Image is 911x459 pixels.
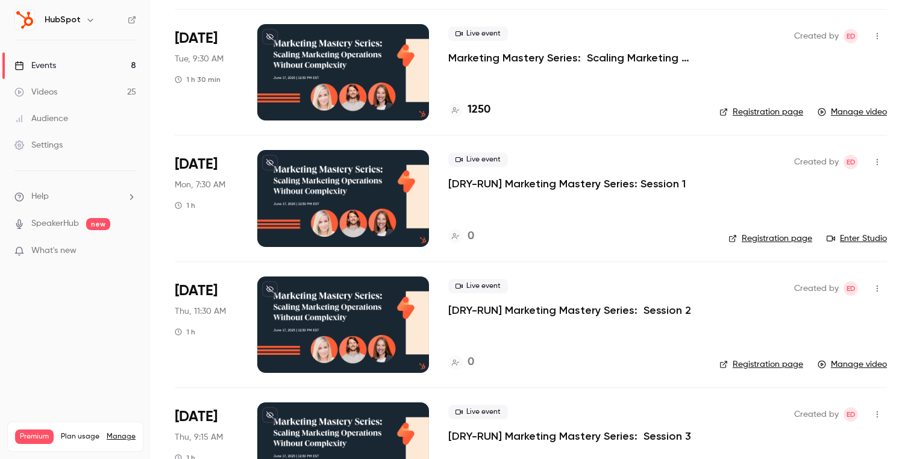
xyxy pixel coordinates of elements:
[175,407,218,426] span: [DATE]
[844,155,858,169] span: Elika Dizechi
[175,150,238,246] div: Jun 16 Mon, 7:30 AM (America/Los Angeles)
[847,155,856,169] span: ED
[818,106,887,118] a: Manage video
[31,190,49,203] span: Help
[847,29,856,43] span: ED
[15,10,34,30] img: HubSpot
[844,29,858,43] span: Elika Dizechi
[847,407,856,422] span: ED
[844,281,858,296] span: Elika Dizechi
[107,432,136,442] a: Manage
[794,155,839,169] span: Created by
[448,429,691,443] a: [DRY-RUN] Marketing Mastery Series: Session 3
[794,29,839,43] span: Created by
[448,51,700,65] a: Marketing Mastery Series: Scaling Marketing Impact Without Scaling Effort
[175,29,218,48] span: [DATE]
[175,281,218,301] span: [DATE]
[15,429,54,444] span: Premium
[175,24,238,120] div: Jun 17 Tue, 12:30 PM (America/New York)
[448,228,474,245] a: 0
[818,358,887,370] a: Manage video
[719,106,803,118] a: Registration page
[175,305,226,317] span: Thu, 11:30 AM
[175,155,218,174] span: [DATE]
[45,14,81,26] h6: HubSpot
[794,407,839,422] span: Created by
[794,281,839,296] span: Created by
[175,431,223,443] span: Thu, 9:15 AM
[468,102,490,118] h4: 1250
[14,113,68,125] div: Audience
[175,276,238,373] div: Jun 12 Thu, 11:30 AM (America/Los Angeles)
[448,102,490,118] a: 1250
[14,86,57,98] div: Videos
[14,190,136,203] li: help-dropdown-opener
[31,245,77,257] span: What's new
[827,233,887,245] a: Enter Studio
[728,233,812,245] a: Registration page
[448,176,686,191] a: [DRY-RUN] Marketing Mastery Series: Session 1
[86,218,110,230] span: new
[448,354,474,370] a: 0
[175,201,195,210] div: 1 h
[468,228,474,245] h4: 0
[14,139,63,151] div: Settings
[175,75,221,84] div: 1 h 30 min
[448,152,508,167] span: Live event
[175,327,195,337] div: 1 h
[175,53,224,65] span: Tue, 9:30 AM
[847,281,856,296] span: ED
[448,279,508,293] span: Live event
[122,246,136,257] iframe: Noticeable Trigger
[448,303,691,317] a: [DRY-RUN] Marketing Mastery Series: Session 2
[468,354,474,370] h4: 0
[61,432,99,442] span: Plan usage
[448,405,508,419] span: Live event
[448,27,508,41] span: Live event
[14,60,56,72] div: Events
[719,358,803,370] a: Registration page
[844,407,858,422] span: Elika Dizechi
[175,179,225,191] span: Mon, 7:30 AM
[31,217,79,230] a: SpeakerHub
